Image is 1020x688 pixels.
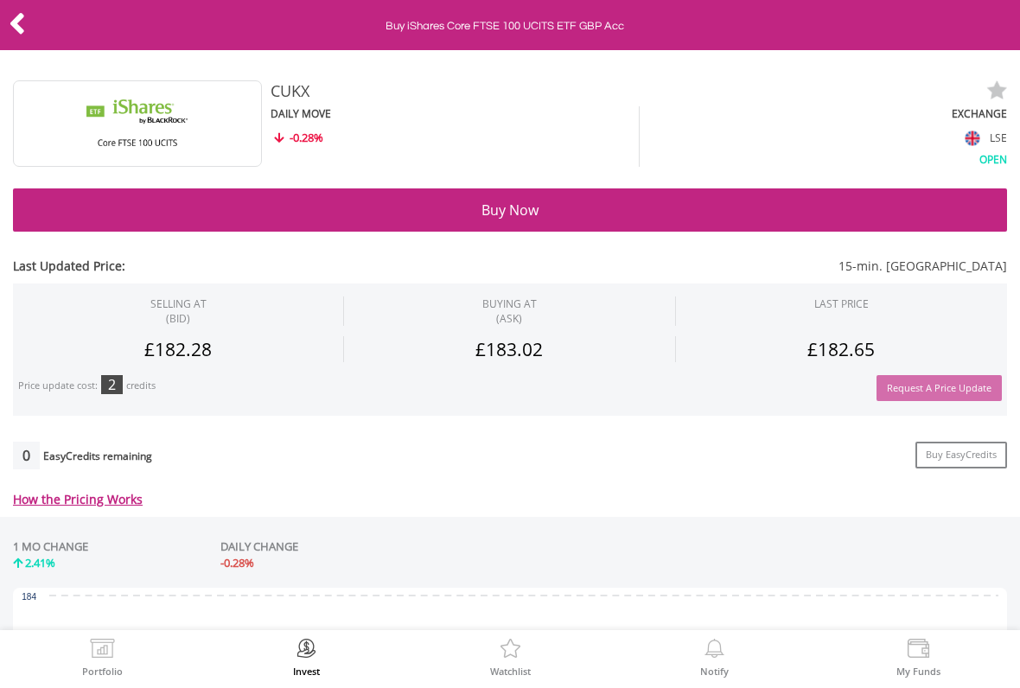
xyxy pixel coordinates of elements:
[475,337,543,361] span: £183.02
[701,639,728,663] img: View Notifications
[43,450,152,465] div: EasyCredits remaining
[990,131,1007,145] span: LSE
[814,296,869,311] div: LAST PRICE
[700,666,729,676] label: Notify
[640,150,1007,167] div: OPEN
[966,131,980,145] img: flag
[490,639,531,676] a: Watchlist
[25,555,55,570] span: 2.41%
[126,379,156,392] div: credits
[144,337,212,361] span: £182.28
[427,258,1007,275] span: 15-min. [GEOGRAPHIC_DATA]
[18,379,98,392] div: Price update cost:
[22,592,36,602] text: 184
[73,80,202,167] img: EQU.GBP.CUKX.png
[986,80,1007,101] img: watchlist
[290,130,323,145] span: -0.28%
[13,491,143,507] a: How the Pricing Works
[482,296,537,326] span: BUYING AT
[293,639,320,663] img: Invest Now
[271,106,639,121] div: DAILY MOVE
[497,639,524,663] img: Watchlist
[640,106,1007,121] div: EXCHANGE
[13,538,88,555] div: 1 MO CHANGE
[877,375,1002,402] button: Request A Price Update
[896,666,940,676] label: My Funds
[490,666,531,676] label: Watchlist
[915,442,1007,468] a: Buy EasyCredits
[13,442,40,469] div: 0
[82,666,123,676] label: Portfolio
[101,375,123,394] div: 2
[482,311,537,326] span: (ASK)
[896,639,940,676] a: My Funds
[700,639,729,676] a: Notify
[807,337,875,361] span: £182.65
[13,258,427,275] span: Last Updated Price:
[293,639,320,676] a: Invest
[220,538,469,555] div: DAILY CHANGE
[905,639,932,663] img: View Funds
[220,555,254,570] span: -0.28%
[150,296,207,326] div: SELLING AT
[271,80,823,103] div: CUKX
[293,666,320,676] label: Invest
[13,188,1007,232] button: Buy Now
[82,639,123,676] a: Portfolio
[89,639,116,663] img: View Portfolio
[150,311,207,326] span: (BID)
